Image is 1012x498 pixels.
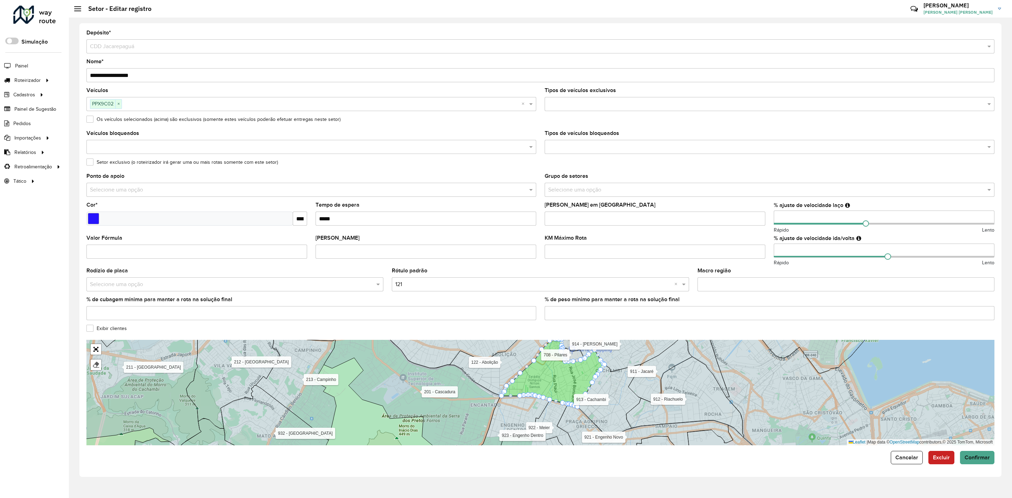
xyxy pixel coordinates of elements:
button: Cancelar [891,451,923,464]
span: | [867,440,868,445]
label: Depósito [86,28,111,37]
span: Lento [982,226,994,234]
label: Exibir clientes [86,325,127,332]
label: [PERSON_NAME] em [GEOGRAPHIC_DATA] [545,201,655,209]
span: Importações [14,134,41,142]
input: Select a color [88,213,99,224]
span: Roteirizador [14,77,41,84]
span: Lento [982,259,994,266]
a: Leaflet [849,440,865,445]
span: Clear all [521,100,527,108]
span: Painel de Sugestão [14,105,56,113]
a: Contato Rápido [907,1,922,17]
span: Clear all [674,280,680,289]
span: PPX9C02 [90,99,115,108]
label: Os veículos selecionados (acima) são exclusivos (somente estes veículos poderão efetuar entregas ... [86,116,340,123]
label: % de cubagem mínima para manter a rota na solução final [86,295,232,304]
em: Ajuste de velocidade do veículo entre clientes [845,202,850,208]
label: % ajuste de velocidade ida/volta [774,234,855,242]
span: Retroalimentação [14,163,52,170]
a: Abrir mapa em tela cheia [91,344,101,355]
label: Rodízio de placa [86,266,128,275]
label: % de peso mínimo para manter a rota na solução final [545,295,680,304]
label: Rótulo padrão [392,266,427,275]
label: Valor Fórmula [86,234,122,242]
span: Pedidos [13,120,31,127]
span: Tático [13,177,26,185]
button: Excluir [928,451,954,464]
span: × [115,100,122,108]
span: Relatórios [14,149,36,156]
label: Grupo de setores [545,172,588,180]
label: [PERSON_NAME] [316,234,359,242]
span: Rápido [774,226,789,234]
button: Confirmar [960,451,994,464]
span: Painel [15,62,28,70]
label: KM Máximo Rota [545,234,587,242]
em: Ajuste de velocidade do veículo entre a saída do depósito até o primeiro cliente e a saída do últ... [856,235,861,241]
label: Ponto de apoio [86,172,124,180]
label: Macro região [698,266,731,275]
label: Setor exclusivo (o roteirizador irá gerar uma ou mais rotas somente com este setor) [86,159,278,166]
label: Cor [86,201,98,209]
label: Tempo de espera [316,201,359,209]
div: Remover camada(s) [91,360,101,370]
label: Veículos [86,86,108,95]
h2: Setor - Editar registro [81,5,151,13]
label: Nome [86,57,104,66]
a: OpenStreetMap [890,440,920,445]
div: Map data © contributors,© 2025 TomTom, Microsoft [847,439,994,445]
span: Cancelar [895,454,918,460]
span: Rápido [774,259,789,266]
span: Cadastros [13,91,35,98]
label: Veículos bloqueados [86,129,139,137]
span: [PERSON_NAME] [PERSON_NAME] [923,9,993,15]
label: % ajuste de velocidade laço [774,201,843,209]
label: Tipos de veículos bloqueados [545,129,619,137]
h3: [PERSON_NAME] [923,2,993,9]
label: Simulação [21,38,48,46]
label: Tipos de veículos exclusivos [545,86,616,95]
span: Confirmar [965,454,990,460]
span: Excluir [933,454,950,460]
